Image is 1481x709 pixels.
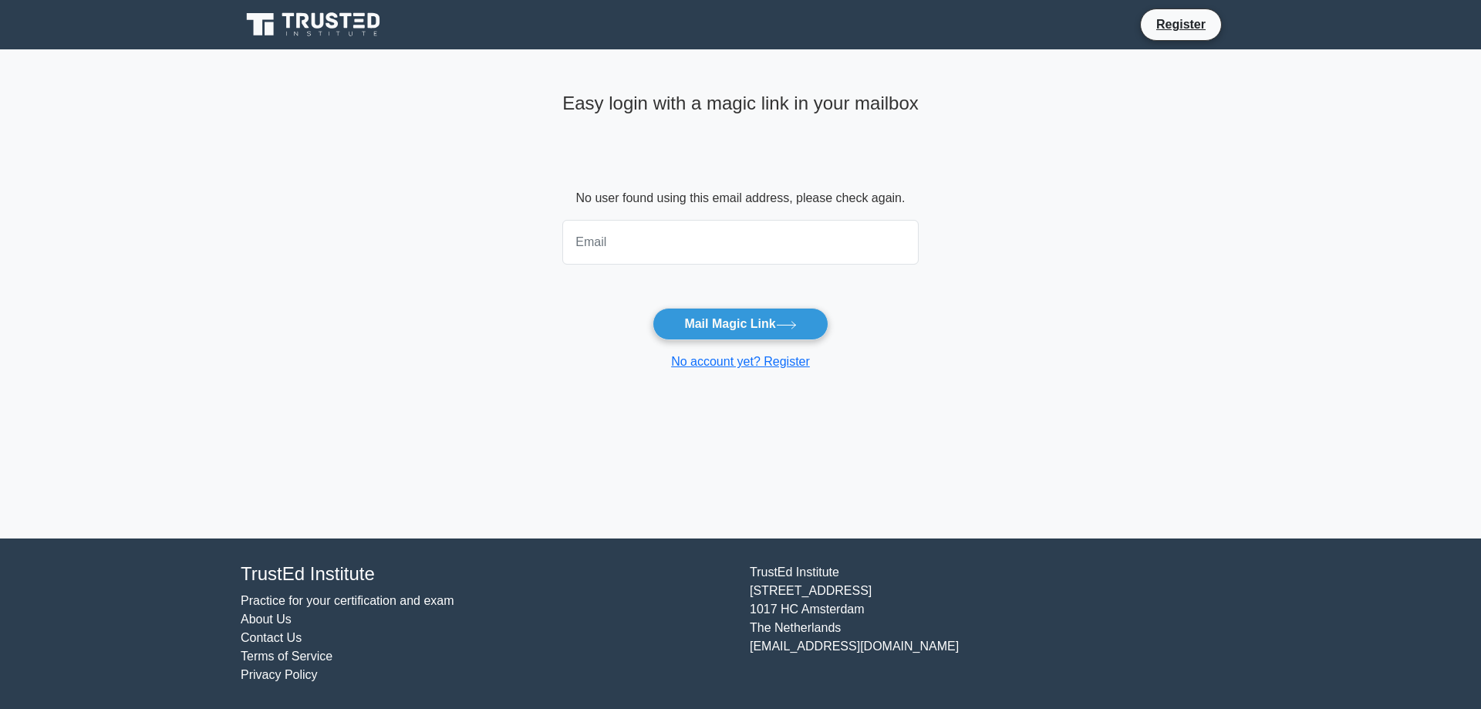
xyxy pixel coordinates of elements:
[241,650,332,663] a: Terms of Service
[241,668,318,681] a: Privacy Policy
[241,594,454,607] a: Practice for your certification and exam
[241,613,292,626] a: About Us
[671,355,810,368] a: No account yet? Register
[562,189,919,208] div: No user found using this email address, please check again.
[562,93,919,115] h4: Easy login with a magic link in your mailbox
[653,308,828,340] button: Mail Magic Link
[740,563,1250,684] div: TrustEd Institute [STREET_ADDRESS] 1017 HC Amsterdam The Netherlands [EMAIL_ADDRESS][DOMAIN_NAME]
[562,220,919,265] input: Email
[241,631,302,644] a: Contact Us
[1147,15,1215,34] a: Register
[241,563,731,586] h4: TrustEd Institute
